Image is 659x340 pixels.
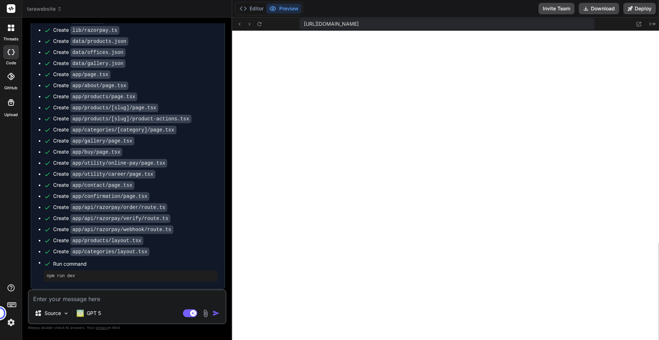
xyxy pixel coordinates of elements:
[6,60,16,66] label: code
[53,126,177,134] div: Create
[70,92,137,101] code: app/products/page.tsx
[304,20,359,27] span: [URL][DOMAIN_NAME]
[623,3,656,14] button: Deploy
[4,112,18,118] label: Upload
[96,325,108,330] span: privacy
[3,36,19,42] label: threads
[70,214,170,223] code: app/api/razorpay/verify/route.ts
[45,310,61,317] p: Source
[53,137,134,145] div: Create
[70,137,134,145] code: app/gallery/page.tsx
[53,93,137,100] div: Create
[5,316,17,329] img: settings
[53,248,149,255] div: Create
[53,170,155,178] div: Create
[53,237,143,244] div: Create
[53,60,126,67] div: Create
[63,310,69,316] img: Pick Models
[70,247,149,256] code: app/categories/layout.tsx
[53,148,122,156] div: Create
[70,159,167,167] code: app/utility/online-pay/page.tsx
[70,26,119,35] code: lib/razorpay.ts
[70,170,155,179] code: app/utility/career/page.tsx
[53,104,158,111] div: Create
[27,5,62,12] span: tarawebsite
[53,71,111,78] div: Create
[70,81,128,90] code: app/about/page.tsx
[70,37,128,46] code: data/products.json
[579,3,619,14] button: Download
[70,181,134,190] code: app/contact/page.tsx
[4,85,17,91] label: GitHub
[53,37,128,45] div: Create
[53,226,173,233] div: Create
[201,309,210,317] img: attachment
[70,104,158,112] code: app/products/[slug]/page.tsx
[70,236,143,245] code: app/products/layout.tsx
[53,204,167,211] div: Create
[53,159,167,167] div: Create
[77,310,84,317] img: GPT 5
[53,192,149,200] div: Create
[53,49,126,56] div: Create
[213,310,220,317] img: icon
[538,3,574,14] button: Invite Team
[53,115,191,122] div: Create
[70,48,126,57] code: data/offices.json
[87,310,101,317] p: GPT 5
[70,70,111,79] code: app/page.tsx
[70,192,149,201] code: app/confirmation/page.tsx
[70,203,167,212] code: app/api/razorpay/order/route.ts
[28,324,226,331] p: Always double-check its answers. Your in Bind
[70,126,177,134] code: app/categories/[category]/page.tsx
[266,4,301,14] button: Preview
[53,215,170,222] div: Create
[70,59,126,68] code: data/gallery.json
[70,148,122,156] code: app/buy/page.tsx
[53,181,134,189] div: Create
[53,82,128,89] div: Create
[70,225,173,234] code: app/api/razorpay/webhook/route.ts
[237,4,266,14] button: Editor
[53,26,119,34] div: Create
[53,260,218,267] span: Run command
[232,31,659,340] iframe: Preview
[70,115,191,123] code: app/products/[slug]/product-actions.tsx
[47,273,215,279] pre: npm run dev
